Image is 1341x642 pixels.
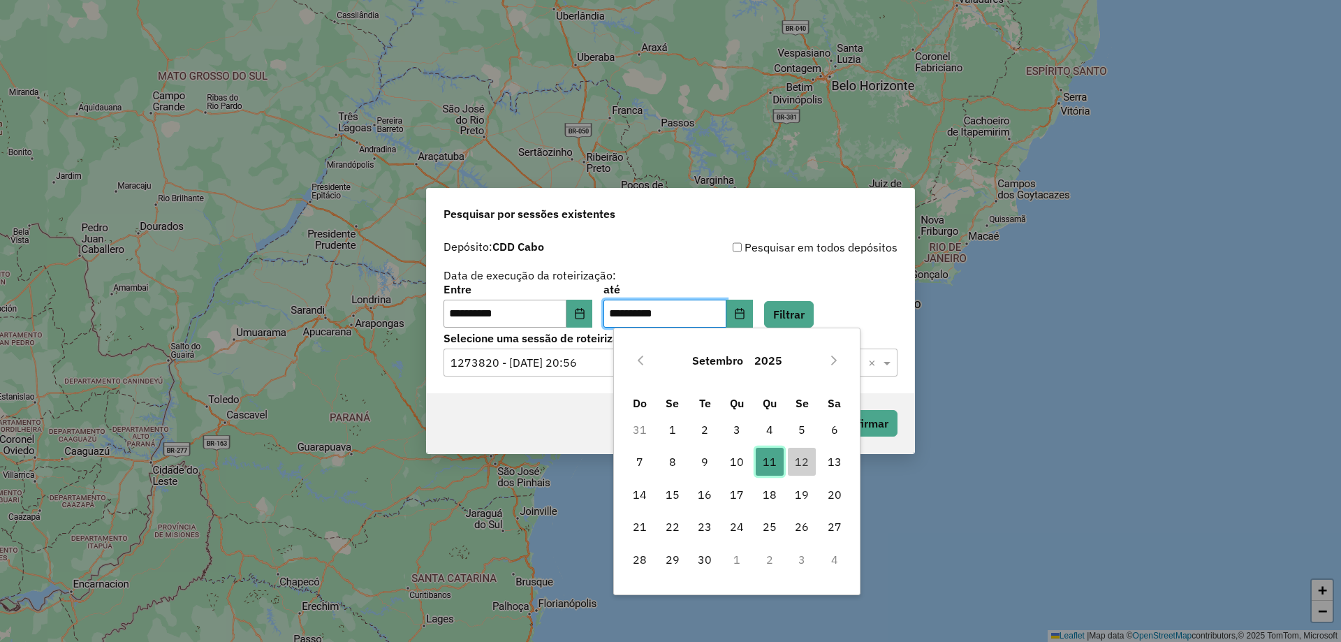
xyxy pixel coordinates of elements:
[657,414,689,446] td: 1
[689,479,721,511] td: 16
[624,479,656,511] td: 14
[786,446,818,478] td: 12
[868,354,880,371] span: Clear all
[721,446,753,478] td: 10
[786,543,818,575] td: 3
[726,300,753,328] button: Choose Date
[788,448,816,476] span: 12
[689,543,721,575] td: 30
[756,416,784,444] span: 4
[828,410,897,437] button: Confirmar
[659,416,687,444] span: 1
[721,543,753,575] td: 1
[821,416,849,444] span: 6
[823,349,845,372] button: Next Month
[444,330,897,346] label: Selecione uma sessão de roteirização:
[788,513,816,541] span: 26
[626,546,654,574] span: 28
[566,300,593,328] button: Choose Date
[699,396,711,410] span: Te
[444,267,616,284] label: Data de execução da roteirização:
[666,396,679,410] span: Se
[691,448,719,476] span: 9
[754,446,786,478] td: 11
[796,396,809,410] span: Se
[788,481,816,509] span: 19
[689,414,721,446] td: 2
[444,205,615,222] span: Pesquisar por sessões existentes
[828,396,841,410] span: Sa
[657,479,689,511] td: 15
[689,446,721,478] td: 9
[786,479,818,511] td: 19
[818,414,850,446] td: 6
[629,349,652,372] button: Previous Month
[444,238,544,255] label: Depósito:
[723,481,751,509] span: 17
[788,416,816,444] span: 5
[754,414,786,446] td: 4
[659,481,687,509] span: 15
[603,281,752,298] label: até
[670,239,897,256] div: Pesquisar em todos depósitos
[723,448,751,476] span: 10
[756,448,784,476] span: 11
[818,446,850,478] td: 13
[821,448,849,476] span: 13
[657,511,689,543] td: 22
[626,513,654,541] span: 21
[756,513,784,541] span: 25
[730,396,744,410] span: Qu
[691,513,719,541] span: 23
[444,281,592,298] label: Entre
[657,446,689,478] td: 8
[786,511,818,543] td: 26
[821,481,849,509] span: 20
[624,511,656,543] td: 21
[723,416,751,444] span: 3
[659,546,687,574] span: 29
[749,344,788,377] button: Choose Year
[659,513,687,541] span: 22
[763,396,777,410] span: Qu
[821,513,849,541] span: 27
[756,481,784,509] span: 18
[754,479,786,511] td: 18
[691,481,719,509] span: 16
[764,301,814,328] button: Filtrar
[613,328,860,595] div: Choose Date
[689,511,721,543] td: 23
[624,414,656,446] td: 31
[818,543,850,575] td: 4
[721,479,753,511] td: 17
[624,446,656,478] td: 7
[633,396,647,410] span: Do
[754,543,786,575] td: 2
[657,543,689,575] td: 29
[624,543,656,575] td: 28
[754,511,786,543] td: 25
[691,546,719,574] span: 30
[721,511,753,543] td: 24
[492,240,544,254] strong: CDD Cabo
[626,448,654,476] span: 7
[786,414,818,446] td: 5
[626,481,654,509] span: 14
[818,479,850,511] td: 20
[723,513,751,541] span: 24
[691,416,719,444] span: 2
[687,344,749,377] button: Choose Month
[659,448,687,476] span: 8
[721,414,753,446] td: 3
[818,511,850,543] td: 27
